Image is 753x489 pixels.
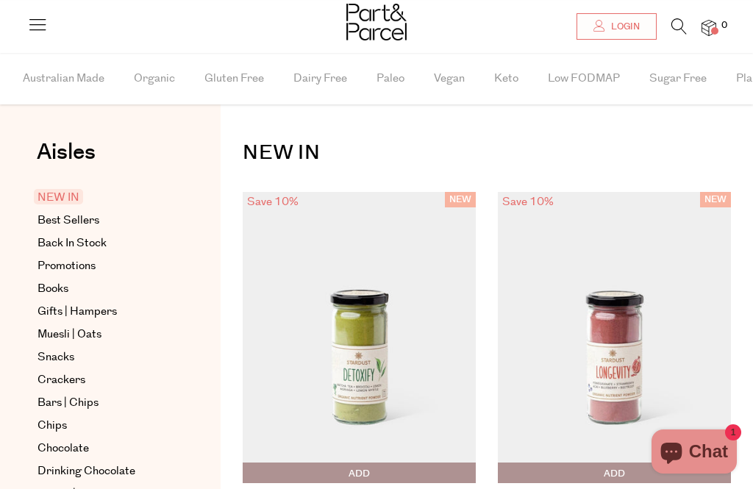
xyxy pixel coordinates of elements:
[38,212,171,229] a: Best Sellers
[243,192,476,483] img: Stardust Green
[38,303,171,321] a: Gifts | Hampers
[38,349,171,366] a: Snacks
[38,326,101,343] span: Muesli | Oats
[23,53,104,104] span: Australian Made
[38,349,74,366] span: Snacks
[38,371,85,389] span: Crackers
[434,53,465,104] span: Vegan
[38,371,171,389] a: Crackers
[718,19,731,32] span: 0
[548,53,620,104] span: Low FODMAP
[38,303,117,321] span: Gifts | Hampers
[38,394,99,412] span: Bars | Chips
[498,192,558,212] div: Save 10%
[34,189,83,204] span: NEW IN
[577,13,657,40] a: Login
[37,141,96,178] a: Aisles
[38,257,96,275] span: Promotions
[134,53,175,104] span: Organic
[38,440,89,457] span: Chocolate
[38,417,67,435] span: Chips
[376,53,404,104] span: Paleo
[37,136,96,168] span: Aisles
[607,21,640,33] span: Login
[346,4,407,40] img: Part&Parcel
[38,440,171,457] a: Chocolate
[38,257,171,275] a: Promotions
[243,192,303,212] div: Save 10%
[243,136,731,170] h1: NEW IN
[494,53,518,104] span: Keto
[702,20,716,35] a: 0
[204,53,264,104] span: Gluten Free
[700,192,731,207] span: NEW
[38,463,135,480] span: Drinking Chocolate
[38,394,171,412] a: Bars | Chips
[38,212,99,229] span: Best Sellers
[38,235,171,252] a: Back In Stock
[243,463,476,483] button: Add To Parcel
[38,189,171,207] a: NEW IN
[649,53,707,104] span: Sugar Free
[38,326,171,343] a: Muesli | Oats
[38,280,171,298] a: Books
[38,463,171,480] a: Drinking Chocolate
[38,417,171,435] a: Chips
[293,53,347,104] span: Dairy Free
[498,192,731,483] img: Stardust Red
[445,192,476,207] span: NEW
[647,429,741,477] inbox-online-store-chat: Shopify online store chat
[498,463,731,483] button: Add To Parcel
[38,235,107,252] span: Back In Stock
[38,280,68,298] span: Books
